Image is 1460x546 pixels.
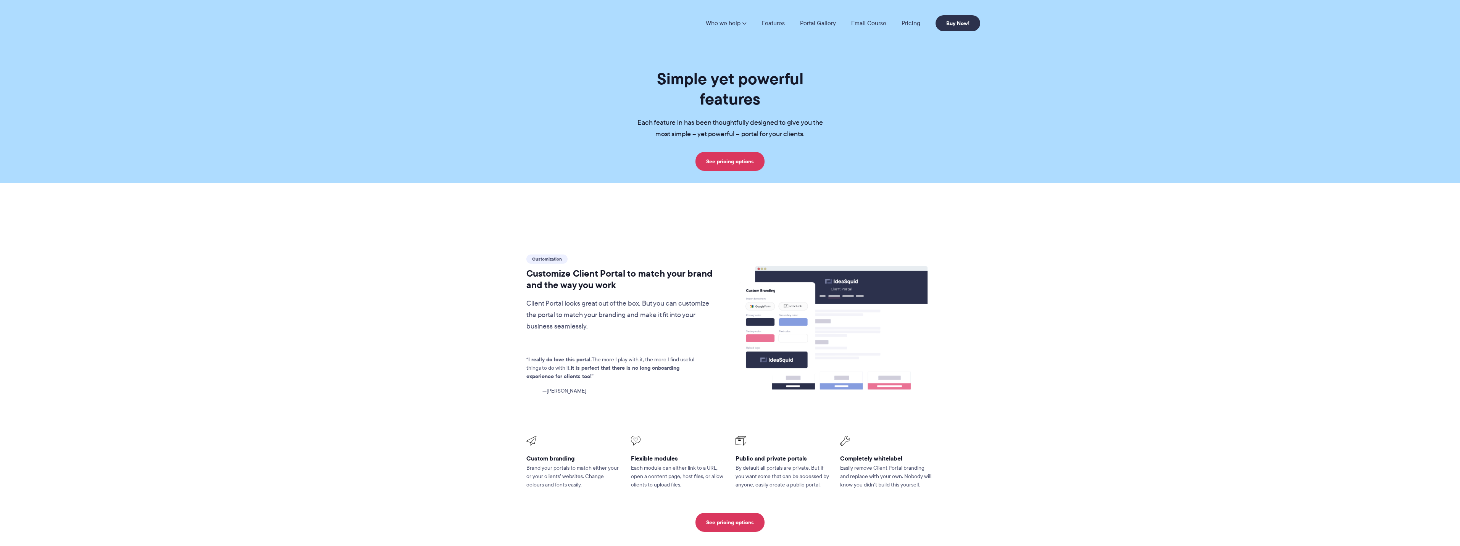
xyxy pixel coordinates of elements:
p: Easily remove Client Portal branding and replace with your own. Nobody will know you didn’t build... [840,464,934,489]
h2: Customize Client Portal to match your brand and the way you work [526,268,719,291]
h1: Simple yet powerful features [625,69,835,109]
p: Client Portal looks great out of the box. But you can customize the portal to match your branding... [526,298,719,332]
span: [PERSON_NAME] [542,387,586,395]
a: Pricing [902,20,920,26]
h3: Flexible modules [631,454,725,462]
a: Features [761,20,785,26]
p: Each feature in has been thoughtfully designed to give you the most simple – yet powerful – porta... [625,117,835,140]
p: By default all portals are private. But if you want some that can be accessed by anyone, easily c... [736,464,829,489]
a: Buy Now! [936,15,980,31]
h3: Custom branding [526,454,620,462]
p: Brand your portals to match either your or your clients’ websites. Change colours and fonts easily. [526,464,620,489]
p: The more I play with it, the more I find useful things to do with it. [526,356,706,381]
h3: Completely whitelabel [840,454,934,462]
a: Email Course [851,20,886,26]
strong: I really do love this portal. [528,355,592,364]
p: Each module can either link to a URL, open a content page, host files, or allow clients to upload... [631,464,725,489]
h3: Public and private portals [736,454,829,462]
span: Customization [526,254,568,264]
a: Portal Gallery [800,20,836,26]
a: Who we help [706,20,746,26]
a: See pricing options [695,513,765,532]
a: See pricing options [695,152,765,171]
strong: It is perfect that there is no long onboarding experience for clients too! [526,364,679,380]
